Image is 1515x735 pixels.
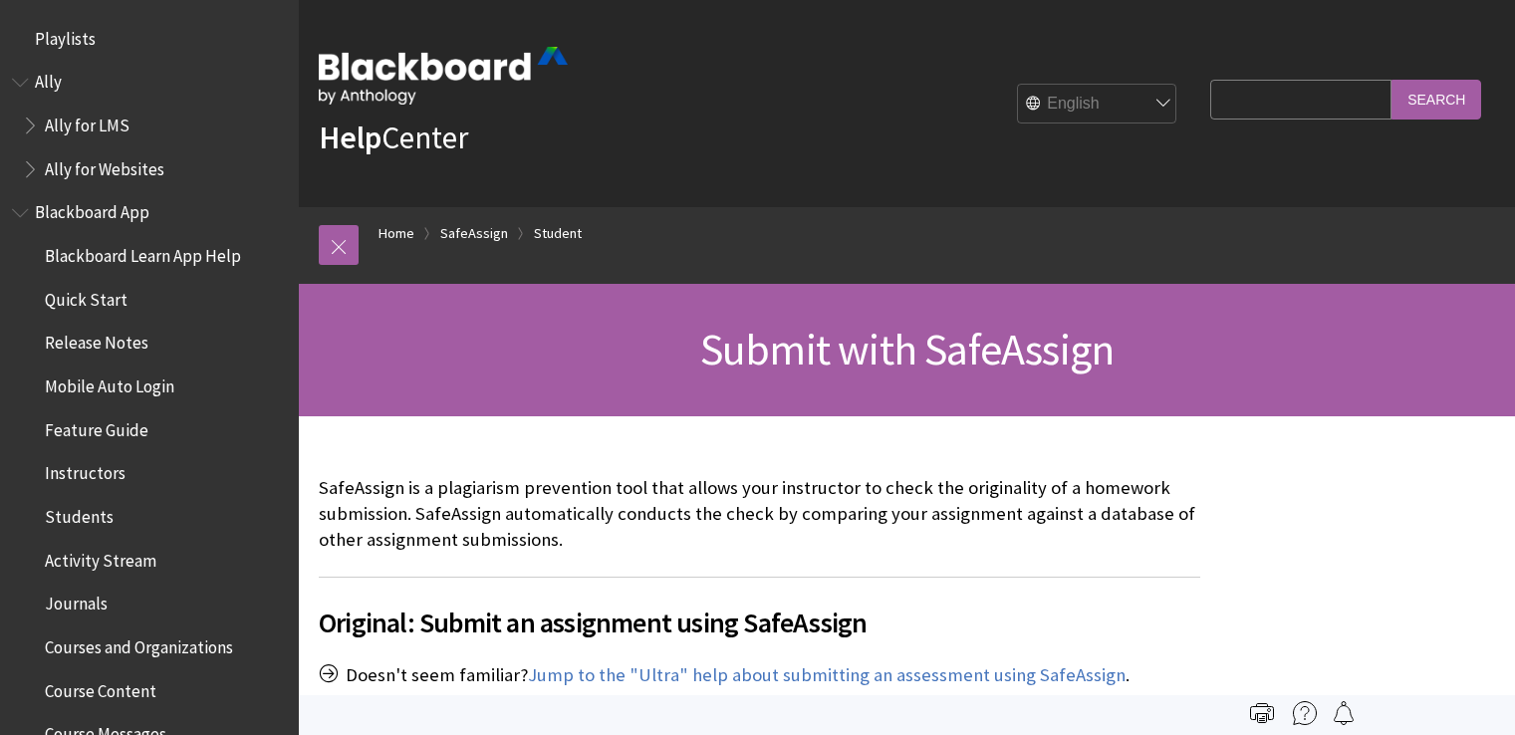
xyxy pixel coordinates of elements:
span: Journals [45,588,108,614]
span: Release Notes [45,327,148,354]
img: Blackboard by Anthology [319,47,568,105]
span: Playlists [35,22,96,49]
span: Instructors [45,457,126,484]
a: Home [379,221,414,246]
span: Blackboard Learn App Help [45,239,241,266]
span: Students [45,500,114,527]
img: Print [1250,701,1274,725]
img: More help [1293,701,1317,725]
span: Ally for LMS [45,109,129,135]
span: Ally for Websites [45,152,164,179]
select: Site Language Selector [1018,85,1177,124]
span: Ally [35,66,62,93]
span: Quick Start [45,283,127,310]
nav: Book outline for Anthology Ally Help [12,66,287,186]
input: Search [1391,80,1481,119]
span: Course Content [45,674,156,701]
span: Mobile Auto Login [45,369,174,396]
span: Blackboard App [35,196,149,223]
span: Submit with SafeAssign [700,322,1114,376]
img: Follow this page [1332,701,1356,725]
p: Doesn't seem familiar? . [319,662,1200,688]
p: SafeAssign is a plagiarism prevention tool that allows your instructor to check the originality o... [319,475,1200,554]
a: Jump to the "Ultra" help about submitting an assessment using SafeAssign [528,663,1126,687]
span: Feature Guide [45,413,148,440]
span: Original: Submit an assignment using SafeAssign [319,602,1200,643]
nav: Book outline for Playlists [12,22,287,56]
a: SafeAssign [440,221,508,246]
strong: Help [319,118,381,157]
span: Activity Stream [45,544,156,571]
a: HelpCenter [319,118,468,157]
span: Courses and Organizations [45,630,233,657]
a: Student [534,221,582,246]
